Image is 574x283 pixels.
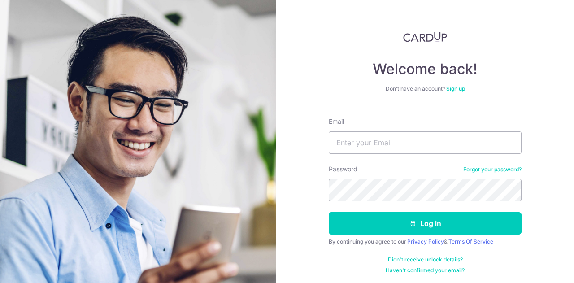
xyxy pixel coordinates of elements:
img: CardUp Logo [403,31,447,42]
a: Didn't receive unlock details? [388,256,463,263]
a: Haven't confirmed your email? [386,267,465,274]
button: Log in [329,212,522,235]
a: Terms Of Service [448,238,493,245]
a: Privacy Policy [407,238,444,245]
a: Forgot your password? [463,166,522,173]
input: Enter your Email [329,131,522,154]
div: Don’t have an account? [329,85,522,92]
h4: Welcome back! [329,60,522,78]
a: Sign up [446,85,465,92]
div: By continuing you agree to our & [329,238,522,245]
label: Password [329,165,357,174]
label: Email [329,117,344,126]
